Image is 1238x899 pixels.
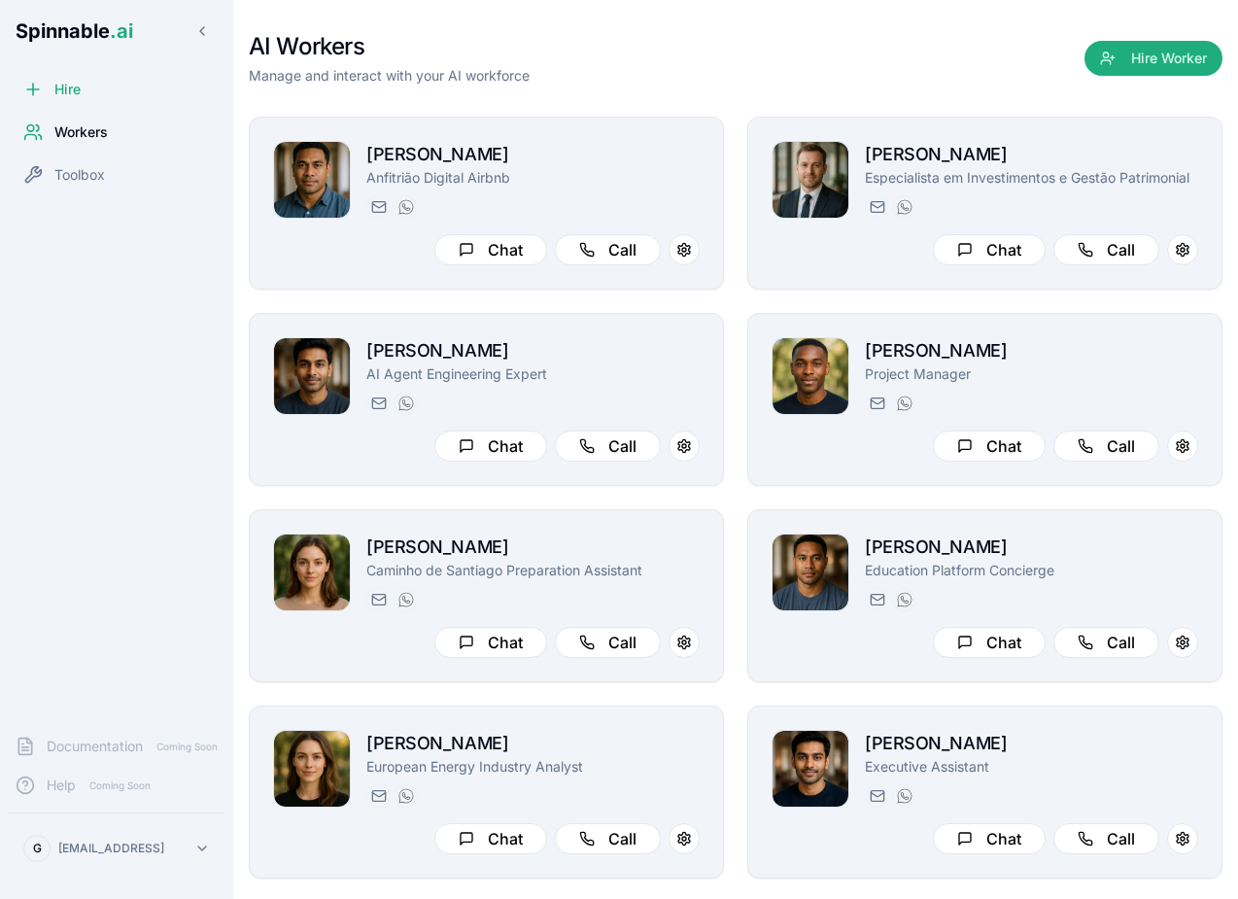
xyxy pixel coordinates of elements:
[398,396,414,411] img: WhatsApp
[16,19,133,43] span: Spinnable
[394,195,417,219] button: WhatsApp
[274,535,350,610] img: Gloria Simon
[47,737,143,756] span: Documentation
[865,337,1198,364] h2: [PERSON_NAME]
[274,338,350,414] img: Manuel Mehta
[110,19,133,43] span: .ai
[58,841,164,856] p: [EMAIL_ADDRESS]
[151,738,224,756] span: Coming Soon
[274,142,350,218] img: João Vai
[249,66,530,86] p: Manage and interact with your AI workforce
[773,731,848,807] img: Tariq Muller
[434,431,547,462] button: Chat
[398,788,414,804] img: WhatsApp
[1053,431,1159,462] button: Call
[54,80,81,99] span: Hire
[865,534,1198,561] h2: [PERSON_NAME]
[366,392,390,415] button: Send email to manuel.mehta@getspinnable.ai
[366,757,700,777] p: European Energy Industry Analyst
[366,588,390,611] button: Send email to gloria.simon@getspinnable.ai
[398,199,414,215] img: WhatsApp
[1053,234,1159,265] button: Call
[773,142,848,218] img: Paul Santos
[865,141,1198,168] h2: [PERSON_NAME]
[54,165,105,185] span: Toolbox
[366,141,700,168] h2: [PERSON_NAME]
[16,829,218,868] button: G[EMAIL_ADDRESS]
[892,195,915,219] button: WhatsApp
[897,592,912,607] img: WhatsApp
[366,784,390,808] button: Send email to daniela.anderson@getspinnable.ai
[434,627,547,658] button: Chat
[366,561,700,580] p: Caminho de Santiago Preparation Assistant
[865,392,888,415] button: Send email to brian.robinson@getspinnable.ai
[434,823,547,854] button: Chat
[865,168,1198,188] p: Especialista em Investimentos e Gestão Patrimonial
[892,392,915,415] button: WhatsApp
[366,534,700,561] h2: [PERSON_NAME]
[865,588,888,611] button: Send email to michael.taufa@getspinnable.ai
[1053,627,1159,658] button: Call
[1084,41,1222,76] button: Hire Worker
[47,776,76,795] span: Help
[33,841,42,856] span: G
[933,234,1046,265] button: Chat
[865,757,1198,777] p: Executive Assistant
[897,199,912,215] img: WhatsApp
[865,195,888,219] button: Send email to paul.santos@getspinnable.ai
[555,627,661,658] button: Call
[897,788,912,804] img: WhatsApp
[366,168,700,188] p: Anfitrião Digital Airbnb
[366,364,700,384] p: AI Agent Engineering Expert
[933,431,1046,462] button: Chat
[394,392,417,415] button: WhatsApp
[865,730,1198,757] h2: [PERSON_NAME]
[892,784,915,808] button: WhatsApp
[865,784,888,808] button: Send email to tariq.muller@getspinnable.ai
[555,431,661,462] button: Call
[84,777,156,795] span: Coming Soon
[773,535,848,610] img: Michael Taufa
[366,337,700,364] h2: [PERSON_NAME]
[274,731,350,807] img: Daniela Anderson
[865,561,1198,580] p: Education Platform Concierge
[1084,51,1222,70] a: Hire Worker
[434,234,547,265] button: Chat
[398,592,414,607] img: WhatsApp
[933,823,1046,854] button: Chat
[555,234,661,265] button: Call
[773,338,848,414] img: Brian Robinson
[366,195,390,219] button: Send email to joao.vai@getspinnable.ai
[366,730,700,757] h2: [PERSON_NAME]
[933,627,1046,658] button: Chat
[865,364,1198,384] p: Project Manager
[249,31,530,62] h1: AI Workers
[54,122,108,142] span: Workers
[394,588,417,611] button: WhatsApp
[555,823,661,854] button: Call
[394,784,417,808] button: WhatsApp
[897,396,912,411] img: WhatsApp
[1053,823,1159,854] button: Call
[892,588,915,611] button: WhatsApp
